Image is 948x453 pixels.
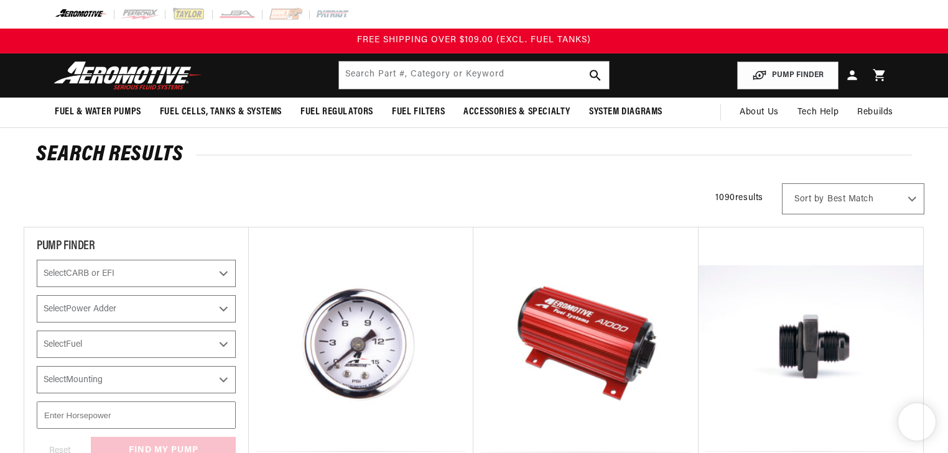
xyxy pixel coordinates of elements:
button: search button [582,62,609,89]
img: Aeromotive [50,61,206,90]
a: About Us [730,98,788,127]
span: Fuel Regulators [300,106,373,119]
span: PUMP FINDER [37,240,95,252]
span: 1090 results [715,193,763,203]
summary: Fuel Regulators [291,98,383,127]
summary: Tech Help [788,98,848,127]
select: Mounting [37,366,236,393]
select: Sort by [782,183,924,214]
span: Fuel Filters [392,106,445,119]
summary: System Diagrams [580,98,672,127]
summary: Rebuilds [848,98,903,127]
span: Accessories & Specialty [463,106,570,119]
span: Fuel & Water Pumps [55,106,141,119]
span: Rebuilds [857,106,893,119]
h2: Search Results [36,145,912,165]
span: Sort by [794,193,824,206]
span: Fuel Cells, Tanks & Systems [160,106,282,119]
span: About Us [740,108,779,117]
summary: Fuel Filters [383,98,454,127]
input: Search by Part Number, Category or Keyword [339,62,609,89]
span: System Diagrams [589,106,662,119]
select: CARB or EFI [37,260,236,287]
summary: Fuel & Water Pumps [45,98,151,127]
input: Enter Horsepower [37,401,236,429]
summary: Fuel Cells, Tanks & Systems [151,98,291,127]
select: Fuel [37,331,236,358]
button: PUMP FINDER [737,62,839,89]
select: Power Adder [37,295,236,323]
span: Tech Help [797,106,839,119]
span: FREE SHIPPING OVER $109.00 (EXCL. FUEL TANKS) [357,35,591,45]
summary: Accessories & Specialty [454,98,580,127]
